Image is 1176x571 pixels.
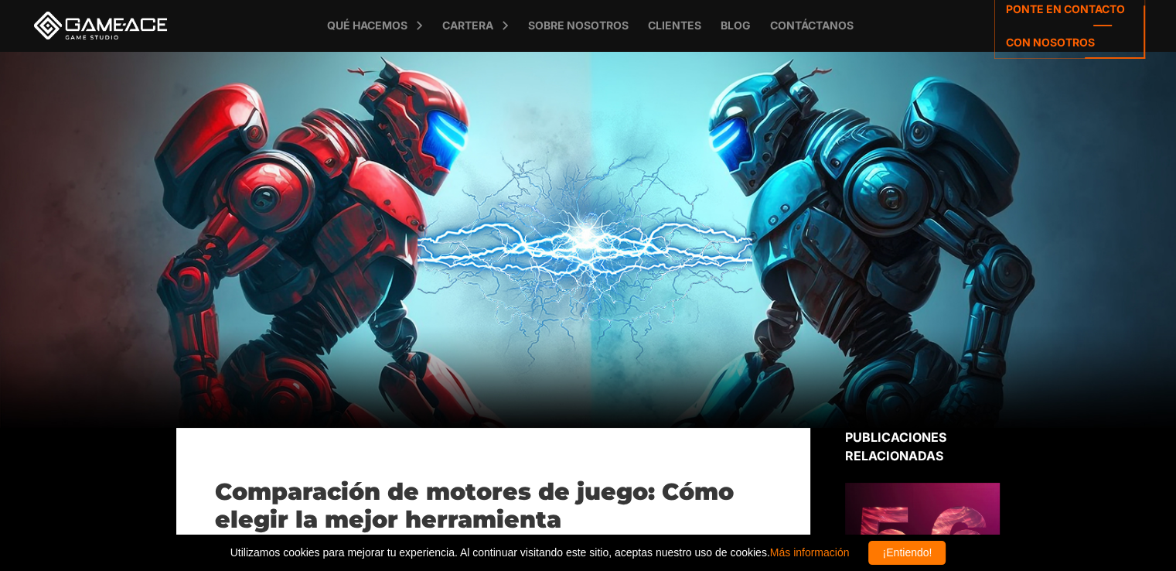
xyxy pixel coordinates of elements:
font: Blog [721,19,751,32]
font: Qué hacemos [327,19,407,32]
font: Clientes [648,19,701,32]
font: Comparación de motores de juego: Cómo elegir la mejor herramienta [215,477,734,534]
font: Cartera [442,19,493,32]
font: Sobre nosotros [528,19,629,32]
font: Contáctanos [770,19,854,32]
font: ¡Entiendo! [882,546,932,559]
a: Más información [770,546,850,559]
font: Publicaciones relacionadas [845,429,946,463]
font: Utilizamos cookies para mejorar tu experiencia. Al continuar visitando este sitio, aceptas nuestr... [230,546,770,559]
